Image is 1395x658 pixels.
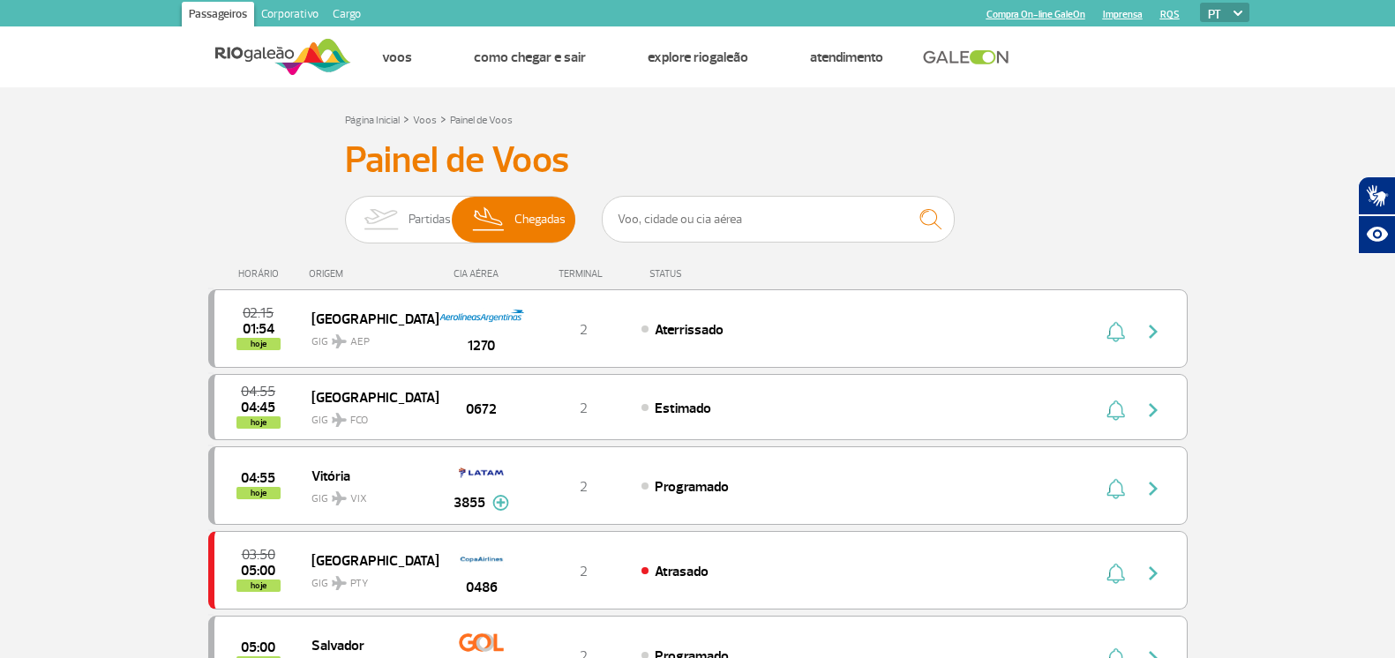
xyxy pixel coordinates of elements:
[332,491,347,505] img: destiny_airplane.svg
[241,472,275,484] span: 2025-08-29 04:55:00
[311,549,424,572] span: [GEOGRAPHIC_DATA]
[655,563,709,580] span: Atrasado
[403,108,409,129] a: >
[311,385,424,408] span: [GEOGRAPHIC_DATA]
[350,413,368,429] span: FCO
[1143,563,1164,584] img: seta-direita-painel-voo.svg
[311,633,424,656] span: Salvador
[466,399,497,420] span: 0672
[241,641,275,654] span: 2025-08-29 05:00:00
[1358,176,1395,254] div: Plugin de acessibilidade da Hand Talk.
[311,325,424,350] span: GIG
[986,9,1085,20] a: Compra On-line GaleOn
[332,413,347,427] img: destiny_airplane.svg
[466,577,498,598] span: 0486
[350,576,368,592] span: PTY
[243,323,274,335] span: 2025-08-29 01:54:00
[353,197,409,243] img: slider-embarque
[1358,176,1395,215] button: Abrir tradutor de língua de sinais.
[526,268,641,280] div: TERMINAL
[438,268,526,280] div: CIA AÉREA
[382,49,412,66] a: Voos
[311,307,424,330] span: [GEOGRAPHIC_DATA]
[309,268,438,280] div: ORIGEM
[311,403,424,429] span: GIG
[345,114,400,127] a: Página Inicial
[580,563,588,580] span: 2
[492,495,509,511] img: mais-info-painel-voo.svg
[1106,478,1125,499] img: sino-painel-voo.svg
[1358,215,1395,254] button: Abrir recursos assistivos.
[214,268,310,280] div: HORÁRIO
[311,464,424,487] span: Vitória
[1103,9,1143,20] a: Imprensa
[311,482,424,507] span: GIG
[326,2,368,30] a: Cargo
[450,114,513,127] a: Painel de Voos
[580,400,588,417] span: 2
[1143,321,1164,342] img: seta-direita-painel-voo.svg
[332,576,347,590] img: destiny_airplane.svg
[350,491,367,507] span: VIX
[602,196,955,243] input: Voo, cidade ou cia aérea
[409,197,451,243] span: Partidas
[236,579,281,592] span: hoje
[242,549,275,561] span: 2025-08-29 03:50:00
[648,49,748,66] a: Explore RIOgaleão
[454,492,485,513] span: 3855
[641,268,784,280] div: STATUS
[413,114,437,127] a: Voos
[655,321,724,339] span: Aterrissado
[345,138,1051,183] h3: Painel de Voos
[810,49,883,66] a: Atendimento
[1160,9,1180,20] a: RQS
[236,416,281,429] span: hoje
[440,108,446,129] a: >
[236,338,281,350] span: hoje
[243,307,274,319] span: 2025-08-29 02:15:00
[580,321,588,339] span: 2
[241,565,275,577] span: 2025-08-29 05:00:00
[514,197,566,243] span: Chegadas
[350,334,370,350] span: AEP
[1143,478,1164,499] img: seta-direita-painel-voo.svg
[241,385,275,398] span: 2025-08-29 04:55:00
[468,335,495,356] span: 1270
[1106,563,1125,584] img: sino-painel-voo.svg
[474,49,586,66] a: Como chegar e sair
[1106,400,1125,421] img: sino-painel-voo.svg
[655,478,729,496] span: Programado
[1106,321,1125,342] img: sino-painel-voo.svg
[254,2,326,30] a: Corporativo
[236,487,281,499] span: hoje
[1143,400,1164,421] img: seta-direita-painel-voo.svg
[463,197,515,243] img: slider-desembarque
[241,401,275,414] span: 2025-08-29 04:45:00
[580,478,588,496] span: 2
[311,566,424,592] span: GIG
[655,400,711,417] span: Estimado
[332,334,347,348] img: destiny_airplane.svg
[182,2,254,30] a: Passageiros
